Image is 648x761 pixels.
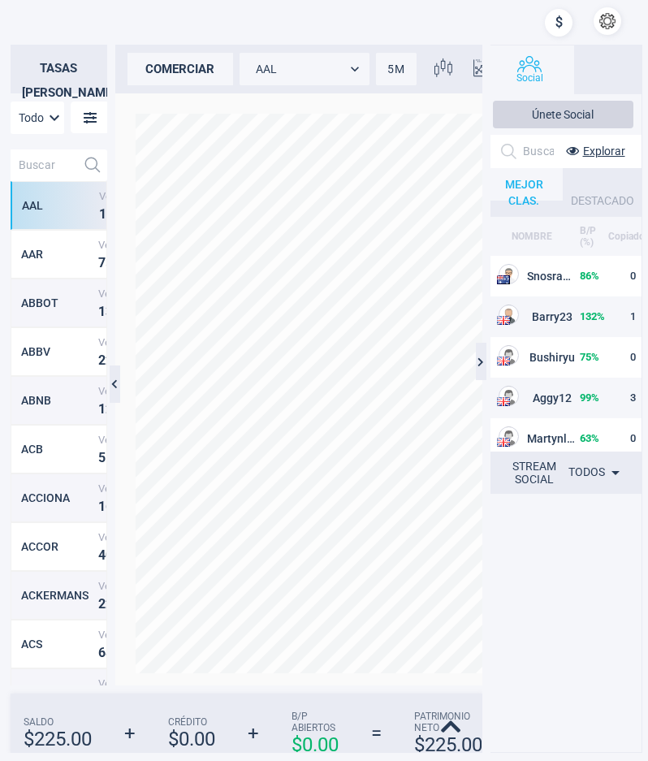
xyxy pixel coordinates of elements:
[414,733,482,756] strong: $ 225.00
[21,443,94,456] div: ACB
[106,644,113,659] strong: 8
[106,254,113,270] strong: 5
[98,498,106,513] strong: 1
[523,139,553,164] input: Buscar
[563,184,641,217] div: DESTACADO
[240,53,369,85] div: AAL
[12,8,101,97] img: sirix
[485,337,578,378] td: Bushiryu
[497,275,510,284] img: AU flag
[24,728,92,750] strong: $ 225.00
[24,716,92,728] span: Saldo
[21,394,94,407] div: ABNB
[21,345,94,358] div: ABBV
[98,335,163,348] span: Venta
[414,711,482,733] span: Patrimonio Neto
[580,432,599,444] strong: 63 %
[98,530,163,543] span: Venta
[99,189,164,201] span: Venta
[98,352,106,367] strong: 2
[21,248,94,261] div: AAR
[516,72,543,84] span: Social
[532,108,594,121] span: Únete Social
[106,400,113,416] strong: 2
[106,352,113,367] strong: 2
[485,418,578,459] td: Martynlee
[11,102,64,134] div: Todo
[98,579,163,591] span: Venta
[98,482,163,494] span: Venta
[98,433,163,445] span: Venta
[580,310,605,322] strong: 132 %
[497,397,510,406] img: GB flag
[11,181,107,716] div: grid
[106,595,113,611] strong: 2
[578,217,607,256] th: B/P (%)
[21,638,94,651] div: ACS
[292,711,339,733] span: B/P Abiertos
[371,722,382,745] strong: =
[98,644,106,659] strong: 6
[98,547,106,562] strong: 4
[497,316,510,325] img: US flag
[106,498,113,513] strong: 6
[21,296,94,309] div: ABBOT
[98,238,163,250] span: Venta
[168,728,215,750] strong: $ 0.00
[497,438,510,447] img: GB flag
[168,716,215,728] span: Crédito
[98,595,106,611] strong: 2
[98,677,163,689] span: Venta
[292,733,339,756] strong: $ 0.00
[485,217,578,256] th: NOMBRE
[376,53,417,85] div: 5M
[568,460,625,486] div: Todos
[127,53,233,85] div: comerciar
[580,391,599,404] strong: 99 %
[580,270,599,282] strong: 86 %
[21,491,94,504] div: ACCIONA
[22,199,95,212] div: AAL
[485,256,578,296] td: Snosrapcj
[106,547,113,562] strong: 0
[21,589,94,602] div: ACKERMANS
[124,722,136,745] strong: +
[493,101,633,128] button: Únete Social
[501,460,568,486] div: STREAM SOCIAL
[11,45,107,93] h2: Tasas [PERSON_NAME]
[98,303,106,318] strong: 1
[248,722,259,745] strong: +
[98,384,163,396] span: Venta
[21,540,94,553] div: ACCOR
[485,45,574,94] button: Social
[98,628,163,640] span: Venta
[497,357,510,365] img: US flag
[106,303,113,318] strong: 3
[580,351,599,363] strong: 75 %
[106,449,110,465] strong: .
[485,168,563,201] div: MEJOR CLAS.
[583,145,625,158] span: Explorar
[554,139,625,163] button: Explorar
[98,400,106,416] strong: 1
[98,254,106,270] strong: 7
[98,287,163,299] span: Venta
[485,378,578,418] td: Aggy12
[99,205,106,221] strong: 1
[11,149,76,181] input: Buscar
[485,296,578,337] td: Barry23
[98,449,106,465] strong: 5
